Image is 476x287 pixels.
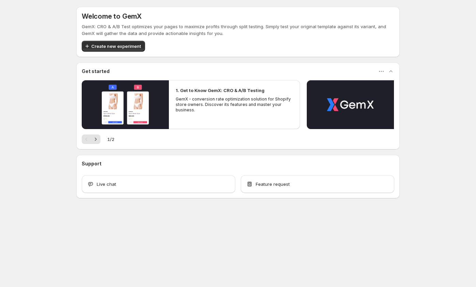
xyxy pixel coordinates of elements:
[82,80,169,129] button: Play video
[82,23,394,37] p: GemX: CRO & A/B Test optimizes your pages to maximize profits through split testing. Simply test ...
[176,96,293,113] p: GemX - conversion rate optimization solution for Shopify store owners. Discover its features and ...
[107,136,114,143] span: 1 / 2
[307,80,394,129] button: Play video
[91,134,100,144] button: Next
[82,41,145,52] button: Create new experiment
[97,181,116,187] span: Live chat
[176,87,265,94] h2: 1. Get to Know GemX: CRO & A/B Testing
[256,181,290,187] span: Feature request
[82,12,142,20] h5: Welcome to GemX
[82,68,110,75] h3: Get started
[91,43,141,50] span: Create new experiment
[82,134,100,144] nav: Pagination
[82,160,101,167] h3: Support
